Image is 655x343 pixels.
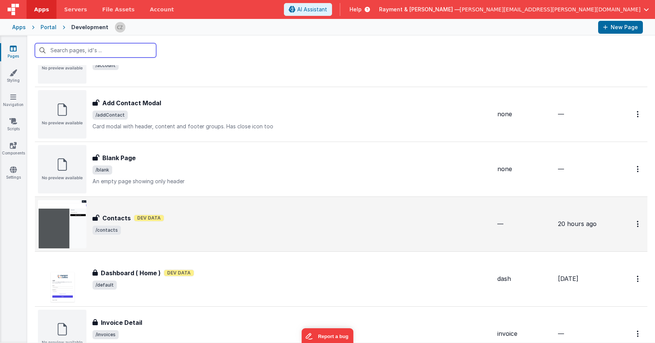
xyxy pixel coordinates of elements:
[632,271,644,287] button: Options
[632,161,644,177] button: Options
[497,220,503,228] span: —
[349,6,362,13] span: Help
[12,23,26,31] div: Apps
[460,6,641,13] span: [PERSON_NAME][EMAIL_ADDRESS][PERSON_NAME][DOMAIN_NAME]
[497,329,552,338] div: invoice
[92,61,119,70] span: /account
[102,98,161,108] h3: Add Contact Modal
[92,226,121,235] span: /contacts
[598,21,643,34] button: New Page
[632,326,644,341] button: Options
[297,6,327,13] span: AI Assistant
[497,165,552,173] div: none
[102,153,136,162] h3: Blank Page
[71,23,108,31] div: Development
[558,165,564,173] span: —
[41,23,56,31] div: Portal
[558,220,597,228] span: 20 hours ago
[64,6,87,13] span: Servers
[101,268,161,278] h3: Dashboard ( Home )
[92,123,491,130] p: Card modal with header, content and footer groups. Has close icon too
[102,214,131,223] h3: Contacts
[34,6,49,13] span: Apps
[92,165,112,175] span: /blank
[92,330,119,339] span: /invoices
[558,275,578,282] span: [DATE]
[92,281,117,290] span: /default
[379,6,460,13] span: Rayment & [PERSON_NAME] —
[632,106,644,122] button: Options
[102,6,135,13] span: File Assets
[497,274,552,283] div: dash
[284,3,332,16] button: AI Assistant
[101,318,142,327] h3: Invoice Detail
[115,22,125,33] img: b4a104e37d07c2bfba7c0e0e4a273d04
[632,216,644,232] button: Options
[164,270,194,276] span: Dev Data
[558,110,564,118] span: —
[558,330,564,337] span: —
[379,6,649,13] button: Rayment & [PERSON_NAME] — [PERSON_NAME][EMAIL_ADDRESS][PERSON_NAME][DOMAIN_NAME]
[35,43,156,58] input: Search pages, id's ...
[92,178,491,185] p: An empty page showing only header
[92,111,128,120] span: /addContact
[134,215,164,221] span: Dev Data
[497,110,552,118] div: none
